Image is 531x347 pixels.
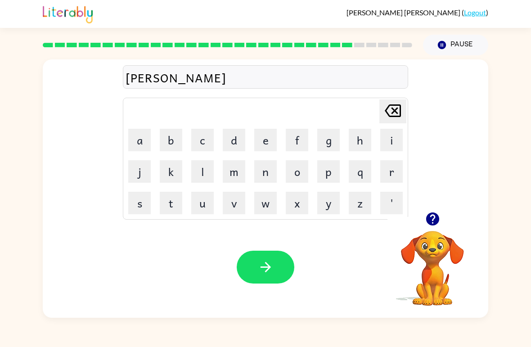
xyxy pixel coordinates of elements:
button: r [380,160,403,183]
button: e [254,129,277,151]
button: g [317,129,340,151]
button: c [191,129,214,151]
button: m [223,160,245,183]
button: ' [380,192,403,214]
button: z [349,192,371,214]
button: t [160,192,182,214]
div: ( ) [346,8,488,17]
button: s [128,192,151,214]
button: q [349,160,371,183]
span: [PERSON_NAME] [PERSON_NAME] [346,8,462,17]
button: Pause [423,35,488,55]
button: l [191,160,214,183]
button: v [223,192,245,214]
button: a [128,129,151,151]
button: h [349,129,371,151]
video: Your browser must support playing .mp4 files to use Literably. Please try using another browser. [387,217,477,307]
button: w [254,192,277,214]
button: x [286,192,308,214]
button: u [191,192,214,214]
a: Logout [464,8,486,17]
button: i [380,129,403,151]
button: o [286,160,308,183]
img: Literably [43,4,93,23]
button: f [286,129,308,151]
div: [PERSON_NAME] [126,68,405,87]
button: d [223,129,245,151]
button: j [128,160,151,183]
button: k [160,160,182,183]
button: y [317,192,340,214]
button: b [160,129,182,151]
button: p [317,160,340,183]
button: n [254,160,277,183]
